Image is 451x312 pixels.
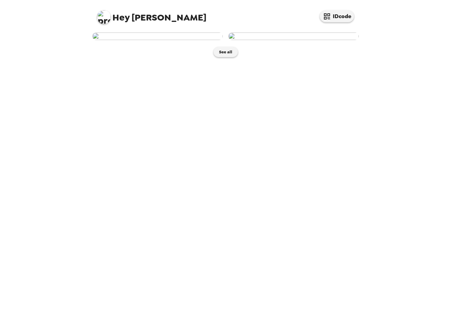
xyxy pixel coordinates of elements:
[97,10,111,24] img: profile pic
[228,32,359,40] img: user-280026
[92,32,223,40] img: user-280180
[320,10,354,22] button: IDcode
[214,47,238,57] button: See all
[97,7,206,22] span: [PERSON_NAME]
[112,11,129,24] span: Hey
